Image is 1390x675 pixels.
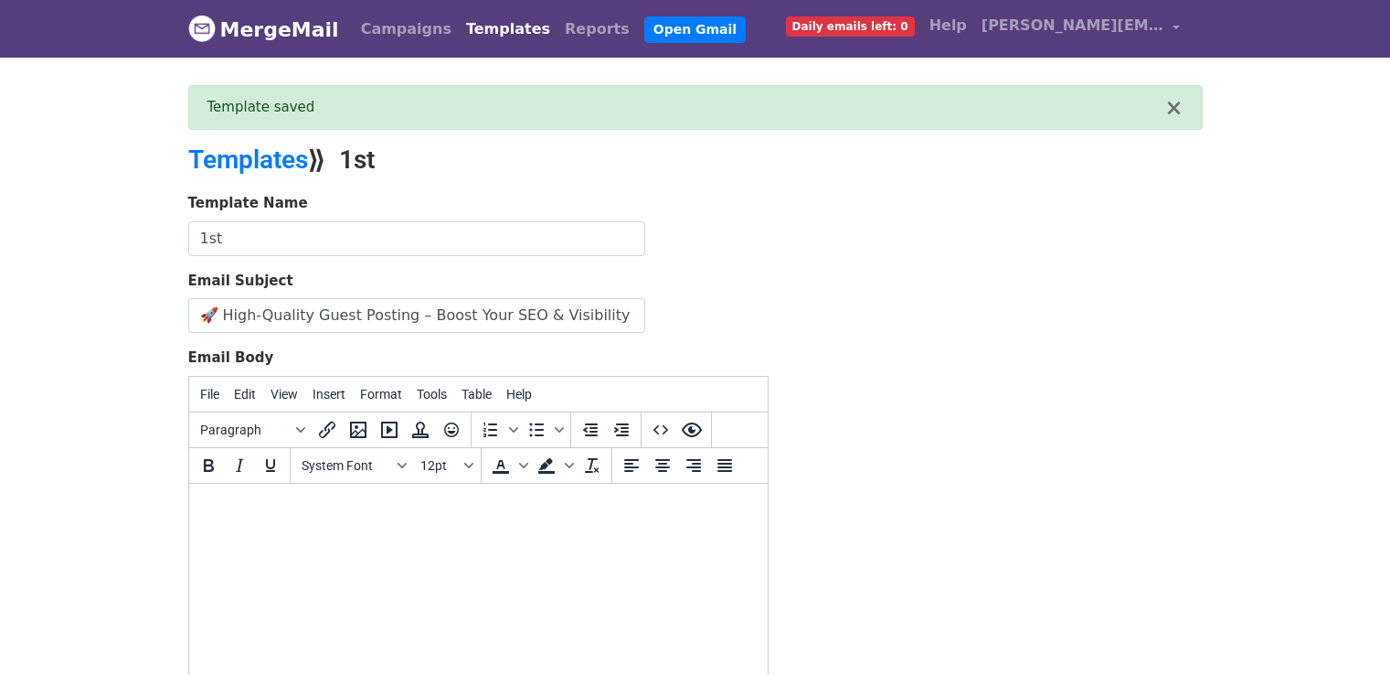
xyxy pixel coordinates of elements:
[436,414,467,445] button: Emoticons
[188,10,339,48] a: MergeMail
[234,387,256,402] span: Edit
[420,458,461,473] span: 12pt
[302,458,391,473] span: System Font
[521,414,567,445] div: Bullet list
[475,414,521,445] div: Numbered list
[531,450,577,481] div: Background color
[1164,97,1183,119] button: ×
[462,387,492,402] span: Table
[200,387,219,402] span: File
[506,387,532,402] span: Help
[193,414,312,445] button: Blocks
[676,414,707,445] button: Preview
[200,423,290,437] span: Paragraph
[922,7,974,44] a: Help
[485,450,531,481] div: Text color
[360,387,402,402] span: Format
[343,414,374,445] button: Insert/edit image
[413,450,477,481] button: Font sizes
[575,414,606,445] button: Decrease indent
[786,16,915,37] span: Daily emails left: 0
[374,414,405,445] button: Insert/edit media
[224,450,255,481] button: Italic
[606,414,637,445] button: Increase indent
[974,7,1188,50] a: [PERSON_NAME][EMAIL_ADDRESS][DOMAIN_NAME]
[294,450,413,481] button: Fonts
[678,450,709,481] button: Align right
[207,97,1165,118] div: Template saved
[312,414,343,445] button: Insert/edit link
[193,450,224,481] button: Bold
[313,387,345,402] span: Insert
[645,414,676,445] button: Source code
[981,15,1164,37] span: [PERSON_NAME][EMAIL_ADDRESS][DOMAIN_NAME]
[188,145,855,176] h2: ⟫ 1st
[577,450,608,481] button: Clear formatting
[709,450,740,481] button: Justify
[417,387,447,402] span: Tools
[188,348,274,369] label: Email Body
[188,193,308,214] label: Template Name
[644,16,746,43] a: Open Gmail
[647,450,678,481] button: Align center
[557,11,637,48] a: Reports
[779,7,922,44] a: Daily emails left: 0
[405,414,436,445] button: Insert template
[255,450,286,481] button: Underline
[616,450,647,481] button: Align left
[188,145,308,175] a: Templates
[459,11,557,48] a: Templates
[354,11,459,48] a: Campaigns
[188,271,293,292] label: Email Subject
[188,15,216,42] img: MergeMail logo
[271,387,298,402] span: View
